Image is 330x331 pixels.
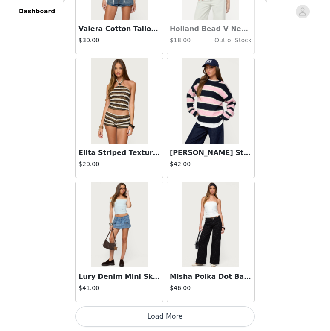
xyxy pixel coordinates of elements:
[78,160,160,169] h4: $20.00
[14,2,60,21] a: Dashboard
[197,36,252,45] h4: Out of Stock
[170,148,252,158] h3: [PERSON_NAME] Striped Knit Sweater
[75,306,255,327] button: Load More
[78,24,160,34] h3: Valera Cotton Tailored Button Up Shirt
[91,182,148,267] img: Lury Denim Mini Skort
[78,36,160,45] h4: $30.00
[78,148,160,158] h3: Elita Striped Textured Knit Halter Top
[182,182,239,267] img: Misha Polka Dot Baggy Low Jeans
[170,284,252,293] h4: $46.00
[91,58,148,144] img: Elita Striped Textured Knit Halter Top
[170,36,197,45] h4: $18.00
[182,58,239,144] img: Conrad Striped Knit Sweater
[62,2,104,21] a: Networks
[78,272,160,282] h3: Lury Denim Mini Skort
[78,284,160,293] h4: $41.00
[298,5,307,18] div: avatar
[170,272,252,282] h3: Misha Polka Dot Baggy Low Jeans
[170,24,252,34] h3: Holland Bead V Neck Tank Top
[170,160,252,169] h4: $42.00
